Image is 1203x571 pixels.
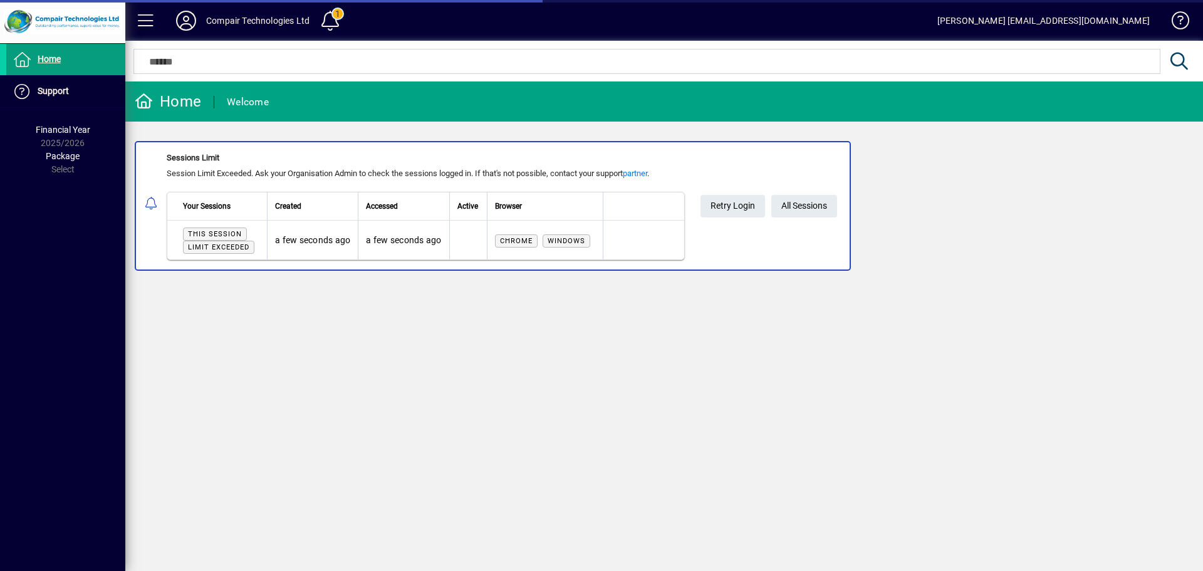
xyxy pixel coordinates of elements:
span: This session [188,230,242,238]
span: Retry Login [711,196,755,216]
span: Package [46,151,80,161]
div: Sessions Limit [167,152,685,164]
div: Compair Technologies Ltd [206,11,310,31]
span: Browser [495,199,522,213]
span: Chrome [500,237,533,245]
a: Support [6,76,125,107]
span: Financial Year [36,125,90,135]
span: Limit exceeded [188,243,249,251]
a: All Sessions [771,195,837,217]
span: Your Sessions [183,199,231,213]
div: Home [135,92,201,112]
div: Session Limit Exceeded. Ask your Organisation Admin to check the sessions logged in. If that's no... [167,167,685,180]
span: Support [38,86,69,96]
span: Windows [548,237,585,245]
button: Profile [166,9,206,32]
div: Welcome [227,92,269,112]
app-alert-notification-menu-item: Sessions Limit [125,141,1203,271]
a: partner [623,169,647,178]
span: Home [38,54,61,64]
span: All Sessions [781,196,827,216]
span: Accessed [366,199,398,213]
td: a few seconds ago [267,221,358,259]
div: [PERSON_NAME] [EMAIL_ADDRESS][DOMAIN_NAME] [937,11,1150,31]
a: Knowledge Base [1162,3,1187,43]
span: Active [457,199,478,213]
td: a few seconds ago [358,221,449,259]
span: Created [275,199,301,213]
button: Retry Login [700,195,765,217]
